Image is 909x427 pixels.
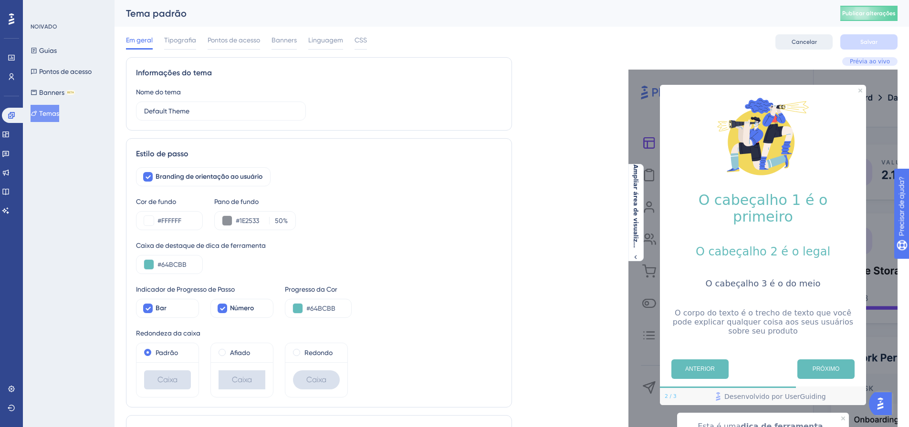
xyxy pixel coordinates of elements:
font: Banners [39,89,64,96]
font: O cabeçalho 1 é o primeiro [699,192,832,225]
font: Ampliar área de visualização [632,164,639,257]
font: Caixa de destaque de dica de ferramenta [136,242,266,249]
font: Nome do tema [136,88,181,96]
button: Próximo [797,359,855,379]
div: Rodapé [660,388,866,405]
font: Informações do tema [136,68,212,77]
font: Banners [272,36,297,44]
font: Precisar de ajuda? [22,4,82,11]
font: Padrão [156,349,178,356]
font: Prévia ao vivo [850,58,890,65]
button: BannersBETA [31,84,75,101]
font: Caixa [306,375,326,384]
font: Caixa [157,375,178,384]
font: Pano de fundo [214,198,259,205]
div: Fechar visualização [858,89,862,92]
font: Progresso da Cor [285,285,337,293]
font: BETA [67,91,74,94]
font: PRÓXIMO [813,366,840,372]
font: Guias [39,47,57,54]
font: Indicador de Progresso de Passo [136,285,235,293]
font: Em geral [126,36,153,44]
div: Passo 2 de 3 [665,393,677,400]
font: Tipografia [164,36,196,44]
button: Ampliar área de visualização [628,164,643,261]
font: Linguagem [308,36,343,44]
input: Nome do tema [144,106,298,116]
font: Estilo de passo [136,149,188,158]
font: Número [230,304,254,312]
button: Anterior [671,359,729,379]
font: O cabeçalho 3 é o do meio [706,278,821,288]
img: Mídia Modal [715,89,811,184]
font: Salvar [860,39,878,45]
font: Publicar alterações [842,10,896,17]
font: Bar [156,304,167,312]
font: 2 / 3 [665,393,677,399]
iframe: Iniciador do Assistente de IA do UserGuiding [869,389,898,418]
font: Pontos de acesso [208,36,260,44]
button: Temas [31,105,59,122]
font: Temas [39,110,59,117]
font: Redondo [304,349,333,356]
input: % [272,215,283,226]
button: Guias [31,42,57,59]
font: % [283,217,288,224]
font: Tema padrão [126,8,187,19]
font: O cabeçalho 2 é o legal [696,245,830,258]
font: CSS [355,36,367,44]
button: Cancelar [775,34,833,50]
font: Redondeza da caixa [136,329,200,337]
font: Caixa [232,375,252,384]
font: O corpo do texto é o trecho de texto que você pode explicar qualquer coisa aos seus usuários sobr... [673,308,856,335]
button: Pontos de acesso [31,63,92,80]
font: Pontos de acesso [39,68,92,75]
font: Cancelar [792,39,817,45]
font: Desenvolvido por UserGuiding [724,393,826,400]
font: Afiado [230,349,250,356]
font: Branding de orientação ao usuário [156,173,262,181]
button: Salvar [840,34,898,50]
button: Publicar alterações [840,6,898,21]
font: NOIVADO [31,23,57,30]
div: Fechar visualização [841,417,845,420]
font: ANTERIOR [685,366,715,372]
font: Cor de fundo [136,198,176,205]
